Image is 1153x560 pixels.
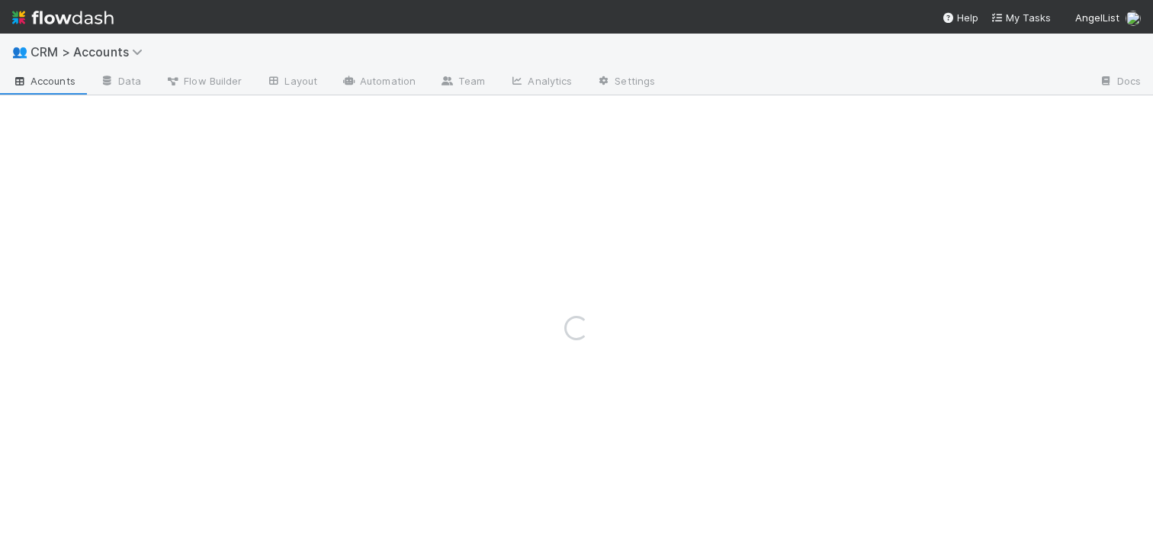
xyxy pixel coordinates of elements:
[1126,11,1141,26] img: avatar_6cb813a7-f212-4ca3-9382-463c76e0b247.png
[254,70,329,95] a: Layout
[88,70,153,95] a: Data
[12,5,114,31] img: logo-inverted-e16ddd16eac7371096b0.svg
[12,45,27,58] span: 👥
[153,70,254,95] a: Flow Builder
[12,73,75,89] span: Accounts
[497,70,584,95] a: Analytics
[584,70,667,95] a: Settings
[991,11,1051,24] span: My Tasks
[1075,11,1119,24] span: AngelList
[1087,70,1153,95] a: Docs
[991,10,1051,25] a: My Tasks
[942,10,978,25] div: Help
[329,70,428,95] a: Automation
[31,44,150,60] span: CRM > Accounts
[428,70,497,95] a: Team
[165,73,242,89] span: Flow Builder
